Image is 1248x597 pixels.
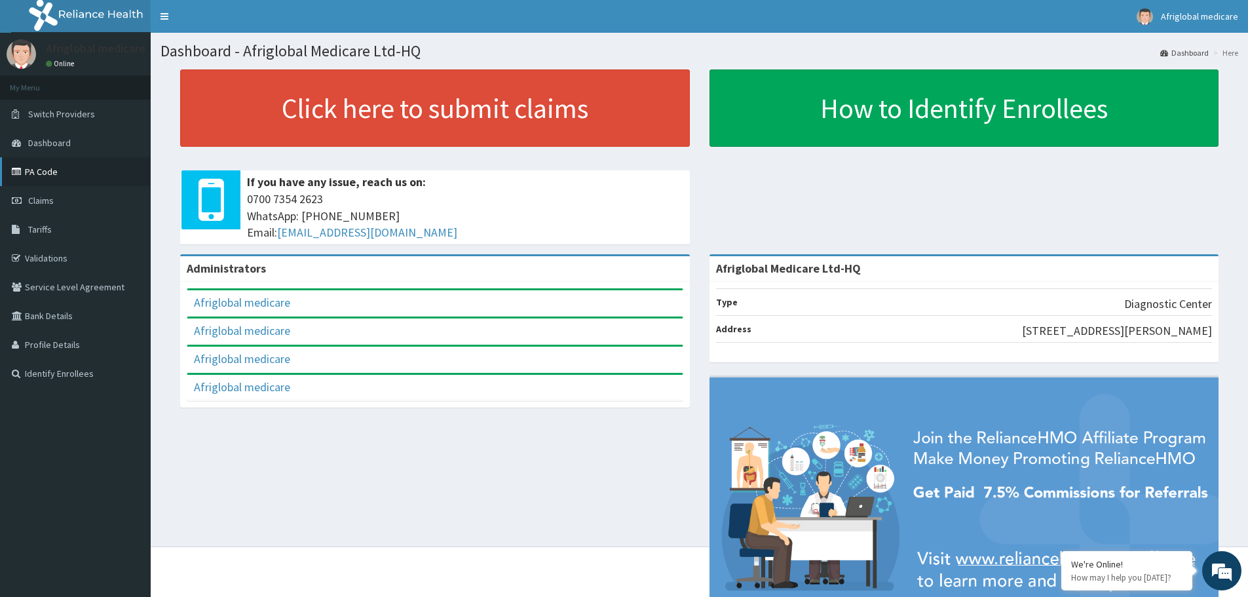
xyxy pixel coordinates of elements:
span: 0700 7354 2623 WhatsApp: [PHONE_NUMBER] Email: [247,191,683,241]
b: Administrators [187,261,266,276]
b: If you have any issue, reach us on: [247,174,426,189]
div: We're Online! [1071,558,1182,570]
div: Minimize live chat window [215,7,246,38]
a: Afriglobal medicare [194,351,290,366]
span: Claims [28,195,54,206]
p: How may I help you today? [1071,572,1182,583]
a: [EMAIL_ADDRESS][DOMAIN_NAME] [277,225,457,240]
li: Here [1210,47,1238,58]
span: Switch Providers [28,108,95,120]
span: We're online! [76,165,181,298]
p: Diagnostic Center [1124,296,1212,313]
a: Afriglobal medicare [194,379,290,395]
img: User Image [7,39,36,69]
span: Afriglobal medicare [1161,10,1238,22]
a: Afriglobal medicare [194,295,290,310]
p: Afriglobal medicare [46,43,145,54]
b: Type [716,296,738,308]
a: Online [46,59,77,68]
textarea: Type your message and hit 'Enter' [7,358,250,404]
span: Tariffs [28,223,52,235]
a: How to Identify Enrollees [709,69,1219,147]
img: User Image [1137,9,1153,25]
strong: Afriglobal Medicare Ltd-HQ [716,261,861,276]
b: Address [716,323,751,335]
a: Dashboard [1160,47,1209,58]
p: [STREET_ADDRESS][PERSON_NAME] [1022,322,1212,339]
div: Chat with us now [68,73,220,90]
a: Afriglobal medicare [194,323,290,338]
span: Dashboard [28,137,71,149]
h1: Dashboard - Afriglobal Medicare Ltd-HQ [161,43,1238,60]
img: d_794563401_company_1708531726252_794563401 [24,66,53,98]
a: Click here to submit claims [180,69,690,147]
